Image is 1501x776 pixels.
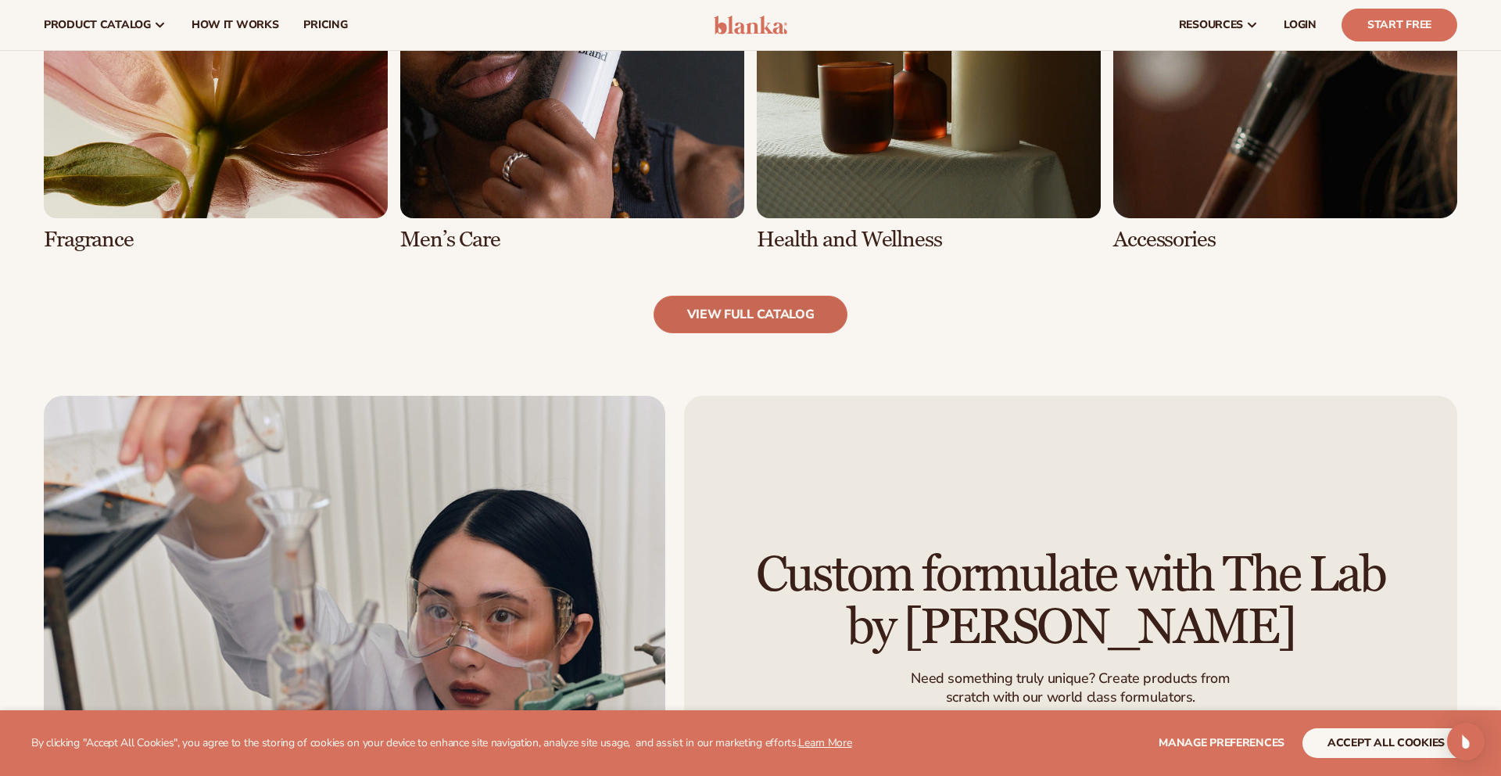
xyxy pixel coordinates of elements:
[1447,723,1485,760] div: Open Intercom Messenger
[1159,735,1284,750] span: Manage preferences
[1342,9,1457,41] a: Start Free
[31,737,852,750] p: By clicking "Accept All Cookies", you agree to the storing of cookies on your device to enhance s...
[728,549,1413,654] h2: Custom formulate with The Lab by [PERSON_NAME]
[1284,19,1317,31] span: LOGIN
[654,296,848,333] a: view full catalog
[798,735,851,750] a: Learn More
[1302,728,1470,758] button: accept all cookies
[911,688,1230,706] p: scratch with our world class formulators.
[303,19,347,31] span: pricing
[1179,19,1243,31] span: resources
[714,16,788,34] img: logo
[44,19,151,31] span: product catalog
[192,19,279,31] span: How It Works
[911,670,1230,688] p: Need something truly unique? Create products from
[1159,728,1284,758] button: Manage preferences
